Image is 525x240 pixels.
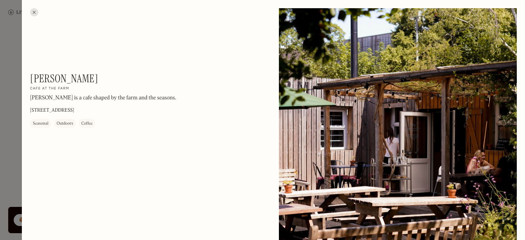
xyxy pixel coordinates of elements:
[30,107,74,114] p: [STREET_ADDRESS]
[33,120,49,127] div: Seasonal
[30,72,98,85] h1: [PERSON_NAME]
[81,120,93,127] div: Coffee
[30,86,69,91] h2: Cafe at the farm
[30,94,176,102] p: [PERSON_NAME] is a cafe shaped by the farm and the seasons.
[57,120,73,127] div: Outdoors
